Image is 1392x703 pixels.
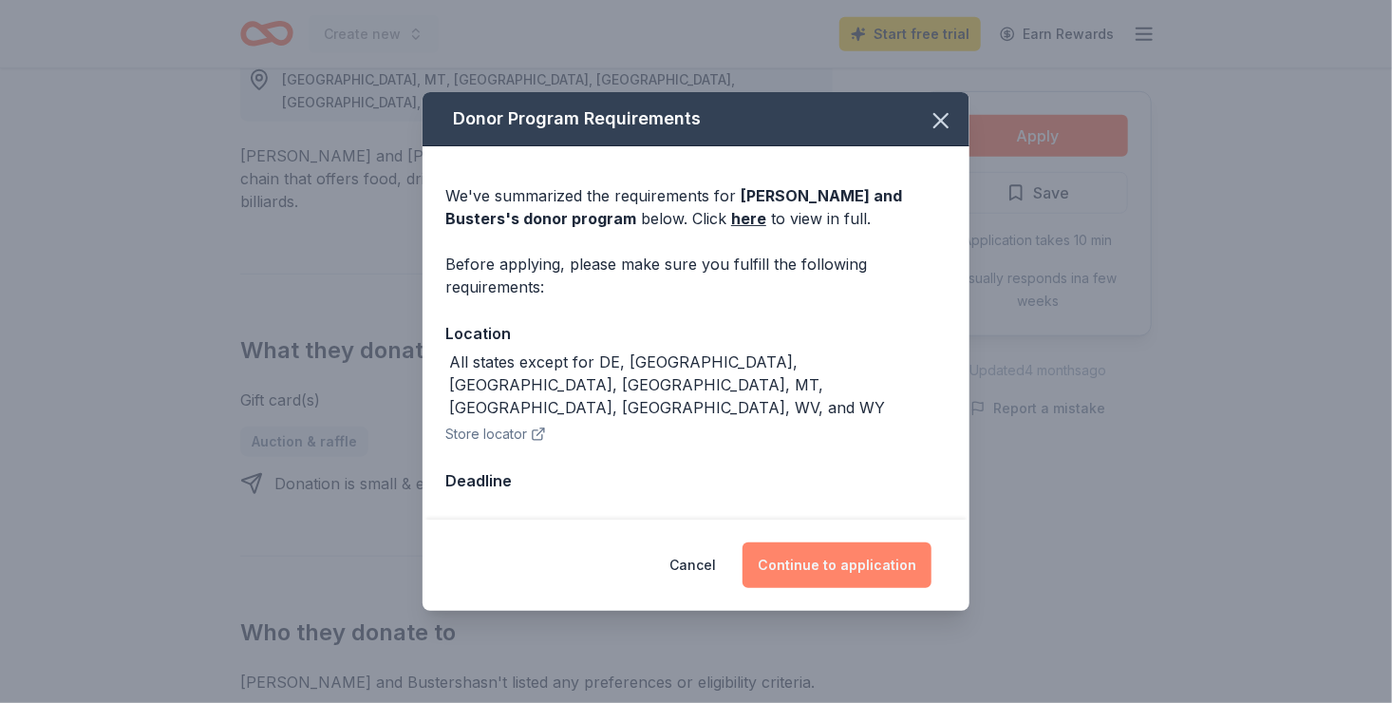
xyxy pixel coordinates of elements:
div: Before applying, please make sure you fulfill the following requirements: [445,253,947,298]
div: Donor Program Requirements [423,92,969,146]
div: All states except for DE, [GEOGRAPHIC_DATA], [GEOGRAPHIC_DATA], [GEOGRAPHIC_DATA], MT, [GEOGRAPHI... [449,351,947,419]
button: Continue to application [743,542,931,588]
div: Deadline [445,468,947,493]
div: We've summarized the requirements for below. Click to view in full. [445,184,947,230]
button: Cancel [669,542,716,588]
button: Store locator [445,423,546,446]
a: here [731,207,766,230]
div: Location [445,321,947,346]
